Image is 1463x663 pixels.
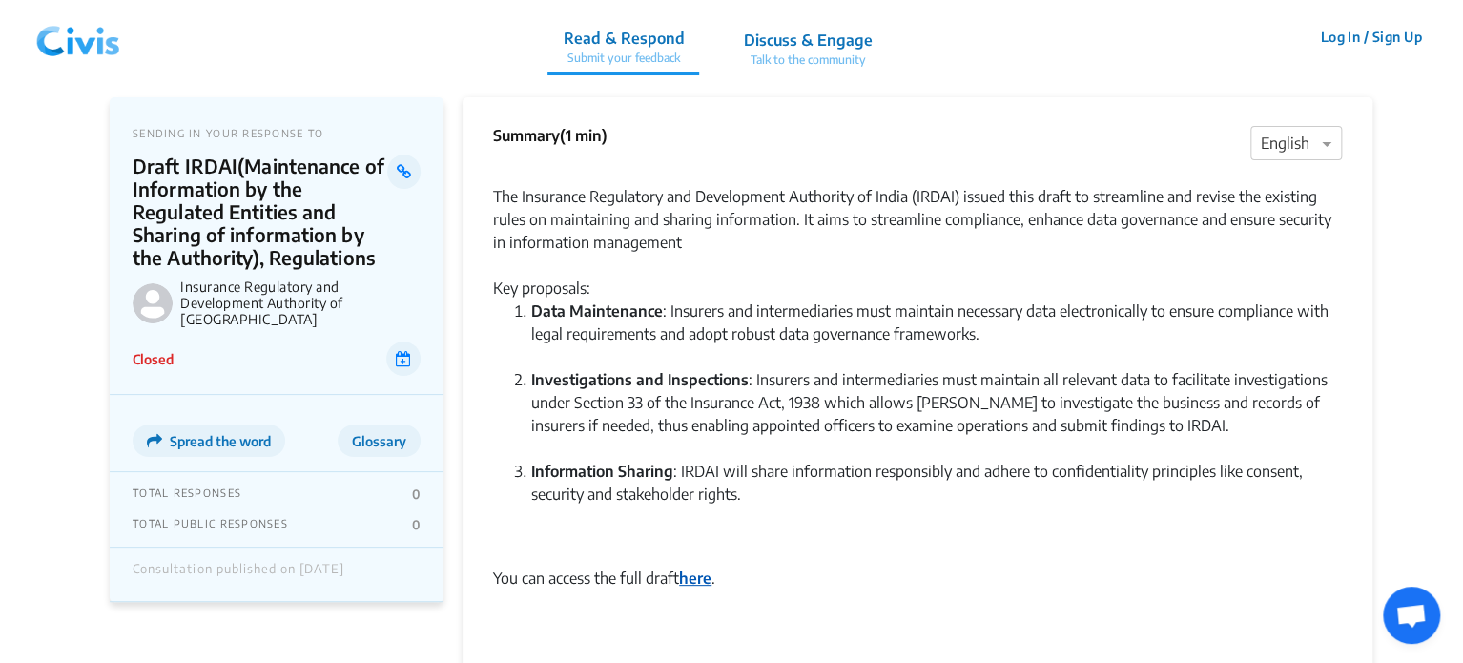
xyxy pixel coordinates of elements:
p: TOTAL PUBLIC RESPONSES [133,517,288,532]
li: : Insurers and intermediaries must maintain all relevant data to facilitate investigations under ... [531,368,1342,460]
a: here [679,569,711,588]
p: Closed [133,349,174,369]
button: Log In / Sign Up [1308,22,1434,52]
div: The Insurance Regulatory and Development Authority of India (IRDAI) issued this draft to streamli... [493,162,1342,277]
li: : Insurers and intermediaries must maintain necessary data electronically to ensure compliance wi... [531,300,1342,368]
span: Spread the word [170,433,271,449]
p: Discuss & Engage [743,29,872,52]
p: 0 [412,517,421,532]
p: SENDING IN YOUR RESPONSE TO [133,127,421,139]
img: navlogo.png [29,9,128,66]
img: Insurance Regulatory and Development Authority of India logo [133,283,173,323]
p: TOTAL RESPONSES [133,487,241,502]
p: Talk to the community [743,52,872,69]
p: Submit your feedback [563,50,684,67]
p: Read & Respond [563,27,684,50]
p: 0 [412,487,421,502]
button: Glossary [338,425,421,457]
div: Open chat [1383,587,1440,644]
strong: Data Maintenance [531,301,663,321]
span: Glossary [352,433,406,449]
li: : IRDAI will share information responsibly and adhere to confidentiality principles like consent,... [531,460,1342,528]
div: You can access the full draft . [493,567,1342,612]
button: Spread the word [133,425,285,457]
strong: Investigations and Inspections [531,370,749,389]
p: Summary [493,124,608,147]
div: Key proposals: [493,277,1342,300]
p: Insurance Regulatory and Development Authority of [GEOGRAPHIC_DATA] [180,279,421,327]
strong: Information Sharing [531,462,673,481]
span: (1 min) [560,126,608,145]
div: Consultation published on [DATE] [133,562,344,587]
p: Draft IRDAI(Maintenance of Information by the Regulated Entities and Sharing of information by th... [133,155,387,269]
